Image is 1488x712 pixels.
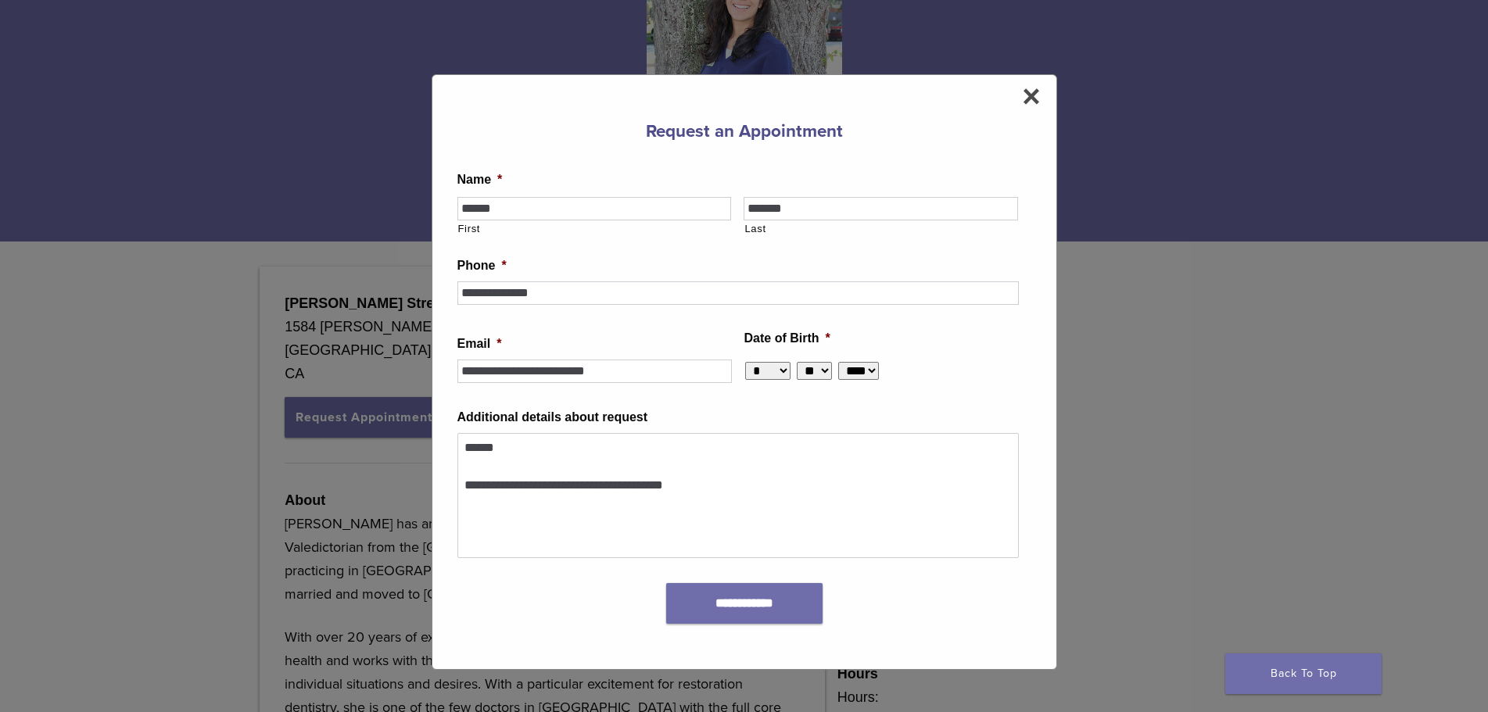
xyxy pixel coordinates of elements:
label: Name [457,172,503,188]
label: Last [744,221,1018,237]
label: Email [457,336,502,352]
span: × [1022,81,1040,112]
a: Back To Top [1225,653,1382,694]
label: Phone [457,258,507,274]
label: Date of Birth [744,331,830,347]
label: Additional details about request [457,410,648,426]
h3: Request an Appointment [457,113,1031,150]
label: First [458,221,732,237]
